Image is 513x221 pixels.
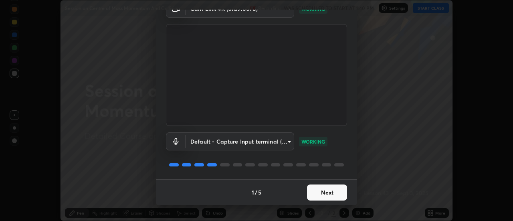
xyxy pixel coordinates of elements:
[186,132,294,150] div: Cam Link 4K (0fd9:007b)
[301,138,325,145] p: WORKING
[252,188,254,197] h4: 1
[307,185,347,201] button: Next
[255,188,257,197] h4: /
[258,188,261,197] h4: 5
